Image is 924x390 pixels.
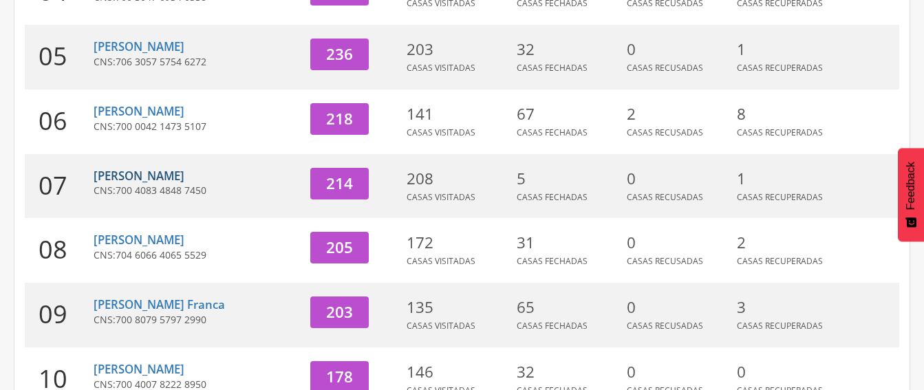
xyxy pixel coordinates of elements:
[737,232,840,254] p: 2
[326,237,353,258] span: 205
[94,184,300,197] p: CNS:
[407,232,510,254] p: 172
[627,191,703,203] span: Casas Recusadas
[94,313,300,327] p: CNS:
[517,232,620,254] p: 31
[116,120,206,133] span: 700 0042 1473 5107
[517,361,620,383] p: 32
[627,296,730,318] p: 0
[407,296,510,318] p: 135
[407,361,510,383] p: 146
[407,255,475,267] span: Casas Visitadas
[627,39,730,61] p: 0
[407,127,475,138] span: Casas Visitadas
[94,120,300,133] p: CNS:
[407,191,475,203] span: Casas Visitadas
[737,255,823,267] span: Casas Recuperadas
[407,320,475,332] span: Casas Visitadas
[627,232,730,254] p: 0
[94,55,300,69] p: CNS:
[737,62,823,74] span: Casas Recuperadas
[25,89,94,154] div: 06
[517,255,588,267] span: Casas Fechadas
[25,218,94,283] div: 08
[326,108,353,129] span: 218
[627,168,730,190] p: 0
[116,55,206,68] span: 706 3057 5754 6272
[94,103,184,119] a: [PERSON_NAME]
[25,154,94,219] div: 07
[737,127,823,138] span: Casas Recuperadas
[517,191,588,203] span: Casas Fechadas
[737,103,840,125] p: 8
[627,361,730,383] p: 0
[326,173,353,194] span: 214
[517,103,620,125] p: 67
[94,232,184,248] a: [PERSON_NAME]
[407,168,510,190] p: 208
[326,301,353,323] span: 203
[737,320,823,332] span: Casas Recuperadas
[737,39,840,61] p: 1
[627,103,730,125] p: 2
[898,148,924,241] button: Feedback - Mostrar pesquisa
[94,39,184,54] a: [PERSON_NAME]
[627,127,703,138] span: Casas Recusadas
[407,39,510,61] p: 203
[94,296,225,312] a: [PERSON_NAME] Franca
[517,168,620,190] p: 5
[326,366,353,387] span: 178
[737,296,840,318] p: 3
[94,168,184,184] a: [PERSON_NAME]
[517,39,620,61] p: 32
[407,62,475,74] span: Casas Visitadas
[94,361,184,377] a: [PERSON_NAME]
[517,320,588,332] span: Casas Fechadas
[627,62,703,74] span: Casas Recusadas
[116,248,206,261] span: 704 6066 4065 5529
[737,191,823,203] span: Casas Recuperadas
[627,255,703,267] span: Casas Recusadas
[517,296,620,318] p: 65
[94,248,300,262] p: CNS:
[25,25,94,89] div: 05
[517,127,588,138] span: Casas Fechadas
[116,184,206,197] span: 700 4083 4848 7450
[517,62,588,74] span: Casas Fechadas
[407,103,510,125] p: 141
[627,320,703,332] span: Casas Recusadas
[326,43,353,65] span: 236
[116,313,206,326] span: 700 8079 5797 2990
[25,283,94,347] div: 09
[905,162,917,210] span: Feedback
[737,168,840,190] p: 1
[737,361,840,383] p: 0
